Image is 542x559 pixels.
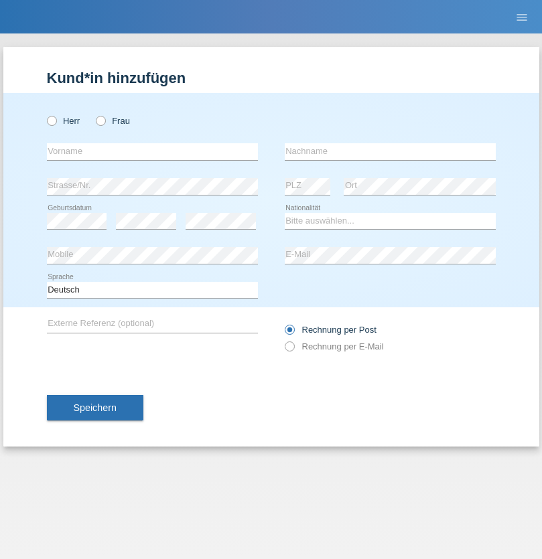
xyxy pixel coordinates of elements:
label: Rechnung per E-Mail [285,341,384,351]
input: Rechnung per Post [285,325,293,341]
span: Speichern [74,402,117,413]
label: Herr [47,116,80,126]
button: Speichern [47,395,143,420]
input: Herr [47,116,56,125]
input: Rechnung per E-Mail [285,341,293,358]
label: Rechnung per Post [285,325,377,335]
h1: Kund*in hinzufügen [47,70,496,86]
label: Frau [96,116,130,126]
input: Frau [96,116,105,125]
a: menu [509,13,535,21]
i: menu [515,11,529,24]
